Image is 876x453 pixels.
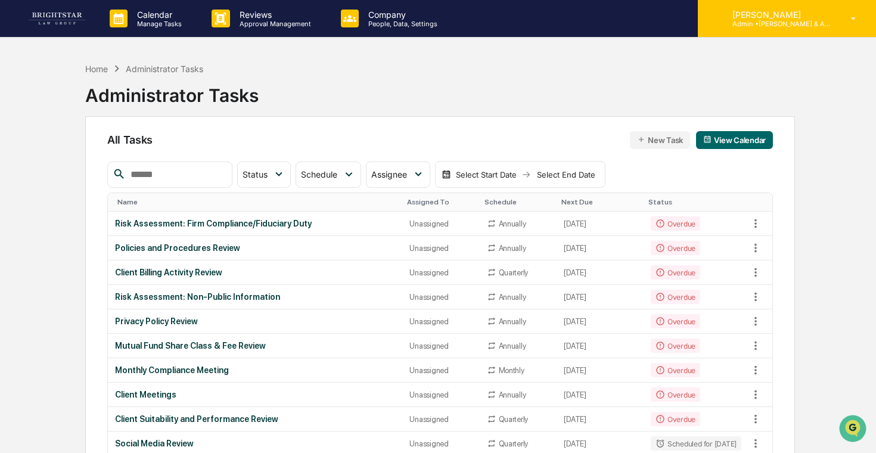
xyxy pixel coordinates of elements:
div: 🔎 [12,268,21,277]
button: See all [185,130,217,144]
div: 🖐️ [12,245,21,255]
div: Select End Date [533,170,599,179]
button: View Calendar [696,131,773,149]
div: Start new chat [54,91,195,103]
span: Status [243,169,268,179]
p: Approval Management [230,20,317,28]
p: Manage Tasks [128,20,188,28]
a: 🖐️Preclearance [7,239,82,260]
div: Overdue [651,290,700,304]
div: Monthly Compliance Meeting [115,365,396,375]
div: Toggle SortBy [117,198,398,206]
div: Client Suitability and Performance Review [115,414,396,424]
div: Scheduled for [DATE] [651,436,741,451]
img: arrow right [521,170,531,179]
span: Data Lookup [24,266,75,278]
div: Overdue [651,339,700,353]
img: logo [29,13,86,24]
img: calendar [703,135,712,144]
div: Home [85,64,108,74]
div: Unassigned [409,244,472,253]
div: Toggle SortBy [484,198,552,206]
span: • [99,194,103,204]
div: Unassigned [409,317,472,326]
span: Schedule [301,169,337,179]
p: Reviews [230,10,317,20]
img: Cece Ferraez [12,183,31,202]
p: People, Data, Settings [359,20,443,28]
iframe: Open customer support [838,414,870,446]
div: Overdue [651,265,700,280]
span: 14 minutes ago [105,162,161,172]
div: Toggle SortBy [407,198,474,206]
div: Quarterly [499,415,529,424]
div: Unassigned [409,219,472,228]
div: Toggle SortBy [648,198,744,206]
span: • [99,162,103,172]
p: Calendar [128,10,188,20]
span: [PERSON_NAME] [37,194,97,204]
span: Assignee [371,169,407,179]
img: 1746055101610-c473b297-6a78-478c-a979-82029cc54cd1 [12,91,33,113]
div: Annually [499,244,526,253]
div: Mutual Fund Share Class & Fee Review [115,341,396,350]
span: Preclearance [24,244,77,256]
div: Unassigned [409,268,472,277]
div: Quarterly [499,439,529,448]
div: Annually [499,342,526,350]
td: [DATE] [557,212,643,236]
div: Annually [499,293,526,302]
a: Powered byPylon [84,295,144,305]
div: Risk Assessment: Firm Compliance/Fiduciary Duty [115,219,396,228]
span: Pylon [119,296,144,305]
span: [PERSON_NAME] [37,162,97,172]
div: Quarterly [499,268,529,277]
div: Overdue [651,387,700,402]
div: Unassigned [409,342,472,350]
div: Annually [499,219,526,228]
td: [DATE] [557,407,643,432]
div: Client Billing Activity Review [115,268,396,277]
p: Admin • [PERSON_NAME] & Associates [723,20,834,28]
div: Unassigned [409,415,472,424]
span: All Tasks [107,134,153,146]
div: Privacy Policy Review [115,317,396,326]
div: Select Start Date [453,170,519,179]
div: Unassigned [409,439,472,448]
td: [DATE] [557,309,643,334]
div: Overdue [651,216,700,231]
div: Social Media Review [115,439,396,448]
div: Toggle SortBy [561,198,638,206]
p: How can we help? [12,25,217,44]
div: Administrator Tasks [85,75,259,106]
span: Attestations [98,244,148,256]
div: Overdue [651,314,700,328]
div: Administrator Tasks [126,64,203,74]
div: Unassigned [409,293,472,302]
div: Policies and Procedures Review [115,243,396,253]
div: 🗄️ [86,245,96,255]
button: New Task [630,131,690,149]
div: We're available if you need us! [54,103,164,113]
div: Annually [499,390,526,399]
a: 🔎Data Lookup [7,262,80,283]
td: [DATE] [557,383,643,407]
img: 8933085812038_c878075ebb4cc5468115_72.jpg [25,91,46,113]
div: Annually [499,317,526,326]
span: [DATE] [105,194,130,204]
div: Past conversations [12,132,80,142]
a: 🗄️Attestations [82,239,153,260]
img: Cece Ferraez [12,151,31,170]
div: Monthly [499,366,524,375]
p: [PERSON_NAME] [723,10,834,20]
div: Toggle SortBy [748,198,772,206]
img: calendar [442,170,451,179]
div: Overdue [651,412,700,426]
p: Company [359,10,443,20]
button: Start new chat [203,95,217,109]
div: Unassigned [409,366,472,375]
td: [DATE] [557,285,643,309]
td: [DATE] [557,334,643,358]
div: Overdue [651,241,700,255]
